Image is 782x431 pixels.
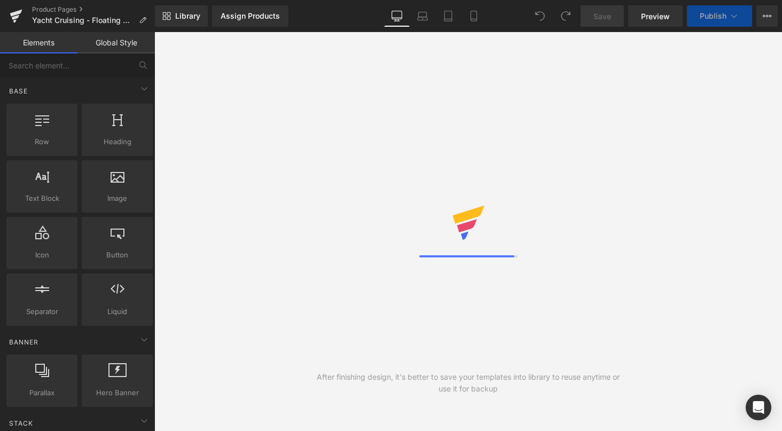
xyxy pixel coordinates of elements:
span: Hero Banner [85,387,150,398]
span: Separator [10,306,74,317]
span: Library [175,11,200,21]
div: Open Intercom Messenger [746,395,771,420]
a: Product Pages [32,5,155,14]
span: Image [85,193,150,204]
span: Banner [8,337,40,347]
span: Row [10,136,74,147]
span: Publish [700,12,726,20]
span: Liquid [85,306,150,317]
a: Desktop [384,5,410,27]
a: New Library [155,5,208,27]
span: Stack [8,418,34,428]
button: Undo [529,5,551,27]
a: Global Style [77,32,155,53]
span: Parallax [10,387,74,398]
span: Heading [85,136,150,147]
a: Mobile [461,5,487,27]
button: More [756,5,778,27]
div: After finishing design, it's better to save your templates into library to reuse anytime or use i... [311,371,625,395]
a: Tablet [435,5,461,27]
a: Laptop [410,5,435,27]
button: Redo [555,5,576,27]
div: Assign Products [221,12,280,20]
a: Preview [628,5,683,27]
span: Text Block [10,193,74,204]
span: Button [85,249,150,261]
span: Icon [10,249,74,261]
span: Base [8,86,29,96]
span: Yacht Cruising - Floating Club House [32,16,135,25]
span: Preview [641,11,670,22]
span: Save [593,11,611,22]
button: Publish [687,5,752,27]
